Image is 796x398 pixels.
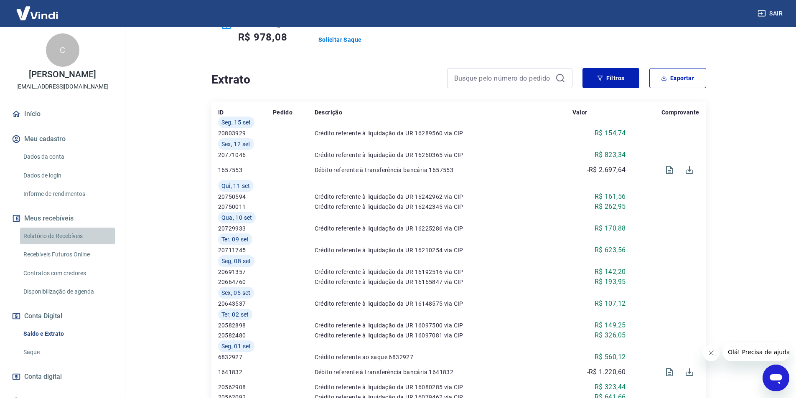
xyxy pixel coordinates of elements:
[315,151,572,159] p: Crédito referente à liquidação da UR 16260365 via CIP
[10,307,115,325] button: Conta Digital
[211,71,437,88] h4: Extrato
[723,343,789,361] iframe: Mensagem da empresa
[649,68,706,88] button: Exportar
[218,203,273,211] p: 20750011
[218,193,273,201] p: 20750594
[595,320,626,330] p: R$ 149,25
[703,345,720,361] iframe: Fechar mensagem
[218,166,273,174] p: 1657553
[318,35,362,44] a: Solicitar Saque
[218,246,273,254] p: 20711745
[756,6,786,21] button: Sair
[582,68,639,88] button: Filtros
[659,160,679,180] span: Visualizar
[10,105,115,123] a: Início
[218,268,273,276] p: 20691357
[659,362,679,382] span: Visualizar
[221,182,250,190] span: Qui, 11 set
[221,257,251,265] span: Seg, 08 set
[315,383,572,391] p: Crédito referente à liquidação da UR 16080285 via CIP
[20,246,115,263] a: Recebíveis Futuros Online
[315,368,572,376] p: Débito referente à transferência bancária 1641832
[315,353,572,361] p: Crédito referente ao saque 6832927
[218,108,224,117] p: ID
[20,344,115,361] a: Saque
[595,330,626,340] p: R$ 326,05
[10,130,115,148] button: Meu cadastro
[218,278,273,286] p: 20664760
[763,365,789,391] iframe: Botão para abrir a janela de mensagens
[595,150,626,160] p: R$ 823,34
[221,118,251,127] span: Seg, 15 set
[595,352,626,362] p: R$ 560,12
[595,299,626,309] p: R$ 107,12
[221,342,251,350] span: Seg, 01 set
[218,151,273,159] p: 20771046
[572,108,587,117] p: Valor
[315,129,572,137] p: Crédito referente à liquidação da UR 16289560 via CIP
[315,224,572,233] p: Crédito referente à liquidação da UR 16225286 via CIP
[20,148,115,165] a: Dados da conta
[221,235,249,243] span: Ter, 09 set
[315,331,572,340] p: Crédito referente à liquidação da UR 16097081 via CIP
[595,202,626,212] p: R$ 262,95
[315,299,572,308] p: Crédito referente à liquidação da UR 16148575 via CIP
[221,140,251,148] span: Sex, 12 set
[218,353,273,361] p: 6832927
[16,82,109,91] p: [EMAIL_ADDRESS][DOMAIN_NAME]
[315,278,572,286] p: Crédito referente à liquidação da UR 16165847 via CIP
[595,223,626,233] p: R$ 170,88
[315,321,572,330] p: Crédito referente à liquidação da UR 16097500 via CIP
[595,192,626,202] p: R$ 161,56
[315,268,572,276] p: Crédito referente à liquidação da UR 16192516 via CIP
[218,299,273,308] p: 20643537
[218,321,273,330] p: 20582898
[218,129,273,137] p: 20803929
[679,362,699,382] span: Download
[20,228,115,245] a: Relatório de Recebíveis
[20,167,115,184] a: Dados de login
[20,185,115,203] a: Informe de rendimentos
[595,277,626,287] p: R$ 193,95
[20,283,115,300] a: Disponibilização de agenda
[238,30,287,44] h5: R$ 978,08
[10,0,64,26] img: Vindi
[315,246,572,254] p: Crédito referente à liquidação da UR 16210254 via CIP
[595,245,626,255] p: R$ 623,56
[221,289,251,297] span: Sex, 05 set
[587,367,626,377] p: -R$ 1.220,60
[24,371,62,383] span: Conta digital
[595,267,626,277] p: R$ 142,20
[20,325,115,342] a: Saldo e Extrato
[218,383,273,391] p: 20562908
[218,368,273,376] p: 1641832
[587,165,626,175] p: -R$ 2.697,64
[218,224,273,233] p: 20729933
[273,108,292,117] p: Pedido
[46,33,79,67] div: C
[221,310,249,319] span: Ter, 02 set
[315,166,572,174] p: Débito referente à transferência bancária 1657553
[454,72,552,84] input: Busque pelo número do pedido
[29,70,96,79] p: [PERSON_NAME]
[5,6,70,13] span: Olá! Precisa de ajuda?
[10,368,115,386] a: Conta digital
[10,209,115,228] button: Meus recebíveis
[20,265,115,282] a: Contratos com credores
[595,128,626,138] p: R$ 154,74
[218,331,273,340] p: 20582480
[661,108,699,117] p: Comprovante
[221,213,252,222] span: Qua, 10 set
[595,382,626,392] p: R$ 323,44
[679,160,699,180] span: Download
[315,108,343,117] p: Descrição
[315,193,572,201] p: Crédito referente à liquidação da UR 16242962 via CIP
[315,203,572,211] p: Crédito referente à liquidação da UR 16242345 via CIP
